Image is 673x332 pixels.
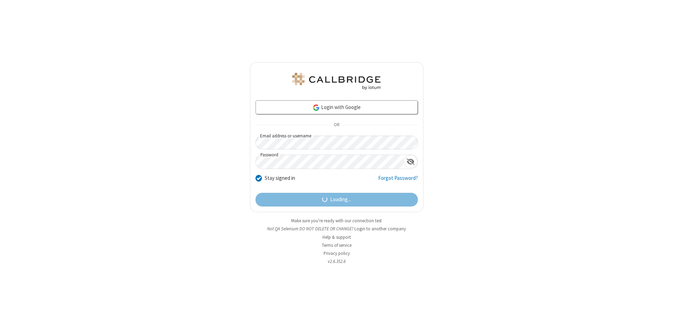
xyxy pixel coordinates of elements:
span: Loading... [330,196,351,204]
div: Show password [404,155,417,168]
a: Login with Google [256,100,418,114]
button: Loading... [256,193,418,207]
a: Make sure you're ready with our connection test [291,218,382,224]
label: Stay signed in [265,174,295,182]
img: google-icon.png [312,104,320,111]
a: Help & support [322,234,351,240]
input: Password [256,155,404,169]
input: Email address or username [256,136,418,149]
a: Terms of service [322,242,352,248]
img: QA Selenium DO NOT DELETE OR CHANGE [291,73,382,90]
a: Privacy policy [324,250,350,256]
span: OR [331,120,342,130]
li: v2.6.352.6 [250,258,423,265]
iframe: Chat [655,314,668,327]
a: Forgot Password? [378,174,418,188]
button: Login to another company [354,225,406,232]
li: Not QA Selenium DO NOT DELETE OR CHANGE? [250,225,423,232]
